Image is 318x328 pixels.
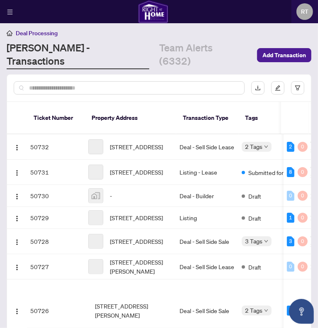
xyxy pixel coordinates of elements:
span: [STREET_ADDRESS] [110,213,163,222]
img: Logo [14,264,20,271]
button: Logo [10,304,24,317]
button: Logo [10,189,24,202]
img: Logo [14,170,20,176]
div: 0 [298,262,308,272]
img: Logo [14,308,20,315]
span: Draft [248,214,261,223]
a: Team Alerts (6332) [159,41,246,69]
span: filter [295,85,301,91]
span: [STREET_ADDRESS][PERSON_NAME] [110,258,173,276]
button: Logo [10,235,24,248]
td: Listing [176,207,238,229]
td: 50729 [27,207,85,229]
div: 0 [298,167,308,177]
span: 2 Tags [245,306,262,315]
span: [STREET_ADDRESS] [110,168,163,177]
div: 0 [298,191,308,201]
span: [STREET_ADDRESS] [110,237,163,246]
button: Logo [10,140,24,153]
span: [STREET_ADDRESS] [110,142,163,151]
td: 50732 [27,134,85,160]
button: Logo [10,211,24,224]
img: thumbnail-img [89,189,103,203]
span: 2 Tags [245,142,262,151]
span: [STREET_ADDRESS][PERSON_NAME] [95,301,173,320]
td: Deal - Sell Side Lease [176,134,238,160]
span: home [7,30,12,36]
span: down [264,145,268,149]
td: 50731 [27,160,85,185]
div: 8 [287,167,294,177]
td: Deal - Builder [176,185,238,207]
img: Logo [14,144,20,151]
div: 1 [287,213,294,223]
th: Ticket Number [27,102,85,134]
div: 0 [298,236,308,246]
span: Add Transaction [262,49,306,62]
button: download [251,81,265,95]
td: 50728 [27,229,85,254]
div: 0 [287,191,294,201]
img: Logo [14,239,20,245]
span: download [255,85,261,91]
span: down [264,309,268,313]
div: 0 [298,142,308,152]
td: 50730 [27,185,85,207]
td: Listing - Lease [176,160,238,185]
button: Logo [10,260,24,273]
img: Logo [14,215,20,222]
span: 3 Tags [245,236,262,246]
button: Logo [10,165,24,179]
img: Logo [14,193,20,200]
div: 0 [298,213,308,223]
span: - [110,191,112,200]
th: Tags [238,102,306,134]
button: Add Transaction [257,48,311,62]
td: 50727 [27,254,85,279]
span: Draft [248,192,261,201]
span: down [264,239,268,243]
span: menu [7,9,13,15]
span: Draft [248,262,261,272]
span: RT [301,7,308,16]
th: Transaction Type [176,102,238,134]
div: 2 [287,306,294,316]
td: Deal - Sell Side Sale [176,229,238,254]
div: 0 [287,262,294,272]
a: [PERSON_NAME] - Transactions [7,41,149,69]
div: 3 [287,236,294,246]
button: Open asap [289,299,314,324]
button: edit [271,81,284,95]
td: Deal - Sell Side Lease [176,254,238,279]
button: filter [291,81,304,95]
span: edit [275,85,281,91]
div: 2 [287,142,294,152]
span: Submitted for Review [248,168,302,177]
span: Deal Processing [16,29,58,37]
th: Property Address [85,102,176,134]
